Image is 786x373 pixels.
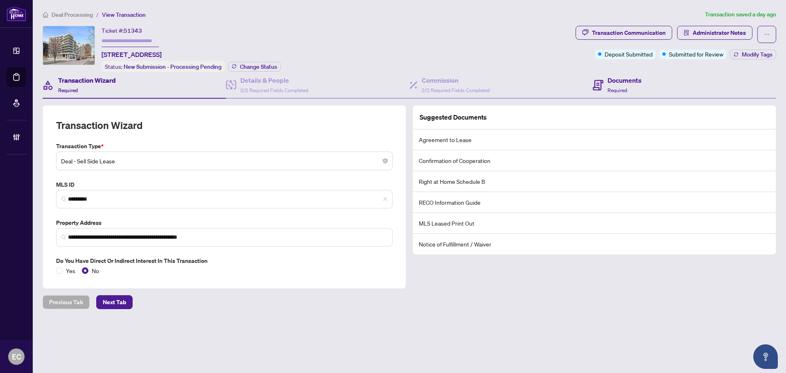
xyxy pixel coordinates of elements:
[669,50,723,59] span: Submitted for Review
[7,6,26,21] img: logo
[56,256,393,265] label: Do you have direct or indirect interest in this transaction
[383,197,388,201] span: close
[413,213,776,234] li: MLS Leased Print Out
[96,295,133,309] button: Next Tab
[56,180,393,189] label: MLS ID
[124,63,221,70] span: New Submission - Processing Pending
[228,62,281,72] button: Change Status
[764,32,770,37] span: ellipsis
[12,351,21,362] span: EC
[61,153,388,169] span: Deal - Sell Side Lease
[705,10,776,19] article: Transaction saved a day ago
[56,142,393,151] label: Transaction Type
[43,295,90,309] button: Previous Tab
[124,27,142,34] span: 51343
[413,192,776,213] li: RECO Information Guide
[753,344,778,369] button: Open asap
[52,11,93,18] span: Deal Processing
[56,119,142,132] h2: Transaction Wizard
[677,26,752,40] button: Administrator Notes
[608,75,641,85] h4: Documents
[96,10,99,19] li: /
[88,266,102,275] span: No
[61,197,66,201] img: search_icon
[592,26,666,39] div: Transaction Communication
[102,26,142,35] div: Ticket #:
[102,61,225,72] div: Status:
[413,150,776,171] li: Confirmation of Cooperation
[61,235,66,240] img: search_icon
[422,87,490,93] span: 2/2 Required Fields Completed
[102,11,146,18] span: View Transaction
[43,12,48,18] span: home
[58,87,78,93] span: Required
[103,296,126,309] span: Next Tab
[240,87,308,93] span: 2/2 Required Fields Completed
[240,75,308,85] h4: Details & People
[608,87,627,93] span: Required
[383,158,388,163] span: close-circle
[102,50,162,59] span: [STREET_ADDRESS]
[576,26,672,40] button: Transaction Communication
[730,50,776,59] button: Modify Tags
[684,30,689,36] span: solution
[422,75,490,85] h4: Commission
[413,234,776,254] li: Notice of Fulfillment / Waiver
[58,75,116,85] h4: Transaction Wizard
[240,64,277,70] span: Change Status
[742,52,772,57] span: Modify Tags
[413,129,776,150] li: Agreement to Lease
[413,171,776,192] li: Right at Home Schedule B
[63,266,79,275] span: Yes
[693,26,746,39] span: Administrator Notes
[56,218,393,227] label: Property Address
[43,26,95,65] img: IMG-C12353309_1.jpg
[605,50,653,59] span: Deposit Submitted
[420,112,487,122] article: Suggested Documents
